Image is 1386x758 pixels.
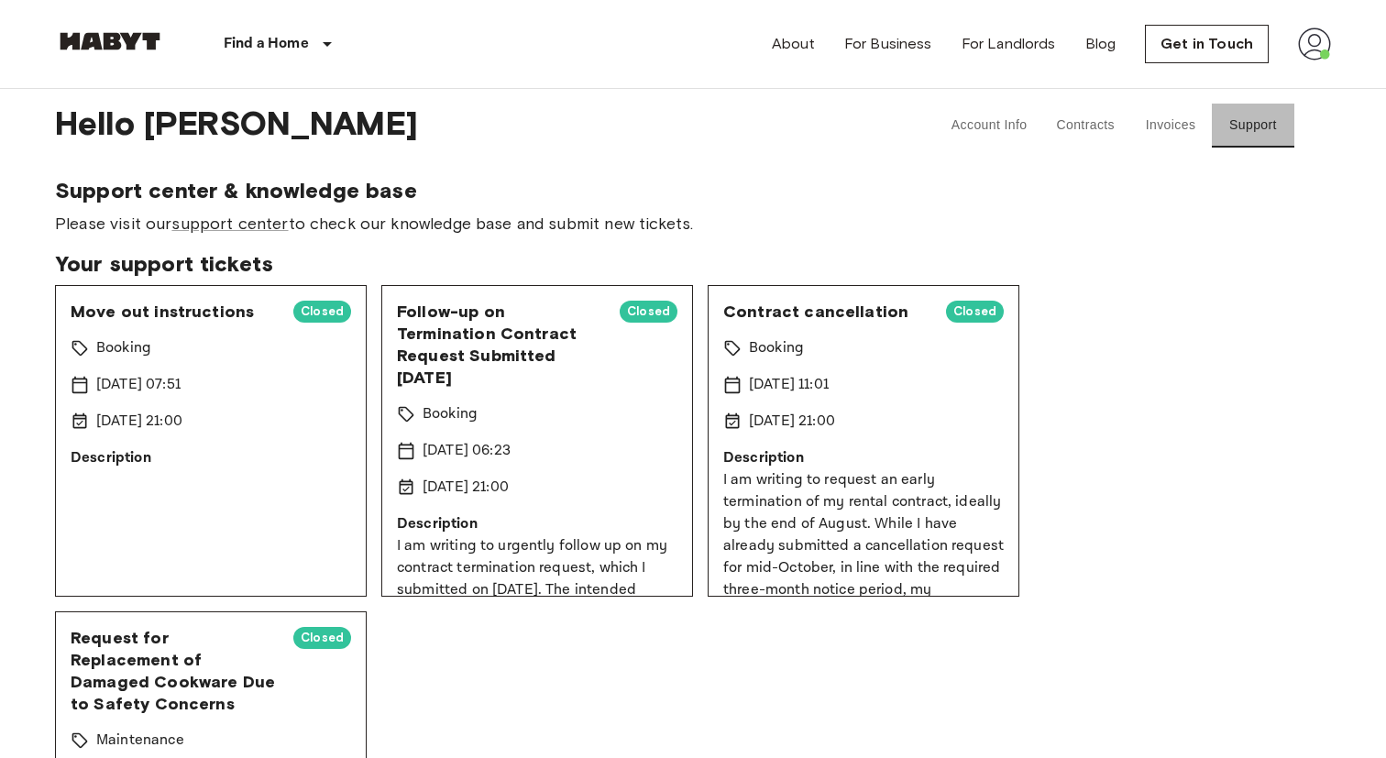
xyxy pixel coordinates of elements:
p: Description [71,447,351,469]
span: Follow-up on Termination Contract Request Submitted [DATE] [397,301,605,389]
p: [DATE] 21:00 [749,411,835,433]
span: Move out instructions [71,301,279,323]
a: For Business [844,33,932,55]
button: Invoices [1129,104,1212,148]
img: avatar [1298,27,1331,60]
p: Description [397,513,677,535]
span: Support center & knowledge base [55,177,1331,204]
button: Contracts [1041,104,1129,148]
a: For Landlords [962,33,1056,55]
span: Closed [293,302,351,321]
p: [DATE] 07:51 [96,374,181,396]
p: [DATE] 06:23 [423,440,511,462]
p: Booking [423,403,478,425]
a: Blog [1085,33,1116,55]
span: Closed [293,629,351,647]
p: [DATE] 21:00 [423,477,509,499]
p: Booking [749,337,804,359]
span: Hello [PERSON_NAME] [55,104,885,148]
p: [DATE] 21:00 [96,411,182,433]
p: Find a Home [224,33,309,55]
span: Closed [946,302,1004,321]
button: Support [1212,104,1294,148]
span: Request for Replacement of Damaged Cookware Due to Safety Concerns [71,627,279,715]
button: Account Info [937,104,1042,148]
img: Habyt [55,32,165,50]
span: Please visit our to check our knowledge base and submit new tickets. [55,212,1331,236]
p: Booking [96,337,151,359]
span: Closed [620,302,677,321]
a: Get in Touch [1145,25,1269,63]
span: Contract cancellation [723,301,931,323]
a: support center [171,214,288,234]
p: Description [723,447,1004,469]
p: [DATE] 11:01 [749,374,829,396]
span: Your support tickets [55,250,1331,278]
p: Maintenance [96,730,184,752]
a: About [772,33,815,55]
